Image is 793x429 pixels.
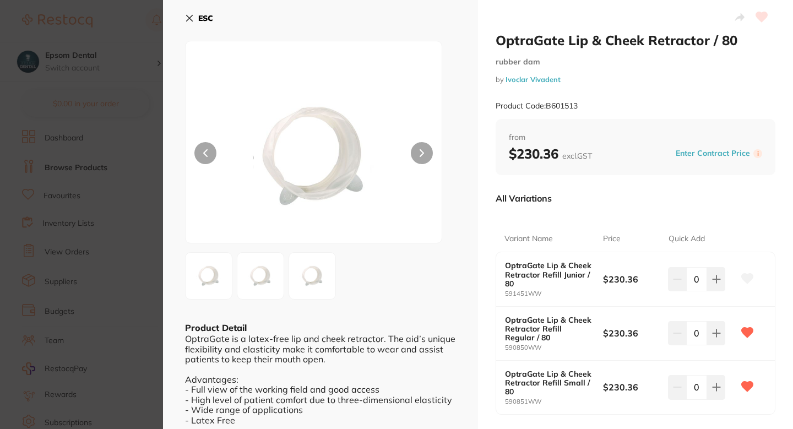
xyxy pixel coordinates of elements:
p: Variant Name [504,233,553,245]
b: OptraGate Lip & Cheek Retractor Refill Junior / 80 [505,261,593,287]
img: d3ctanBnLTgxNzA3 [292,256,332,296]
span: excl. GST [562,151,592,161]
img: LWpwZy04MTcwNQ [189,256,229,296]
small: rubber dam [496,57,775,67]
p: Quick Add [669,233,705,245]
small: Product Code: B601513 [496,101,578,111]
b: $230.36 [603,327,662,339]
label: i [753,149,762,158]
b: $230.36 [509,145,592,162]
b: $230.36 [603,273,662,285]
span: from [509,132,762,143]
b: OptraGate Lip & Cheek Retractor Refill Regular / 80 [505,316,593,342]
p: All Variations [496,193,552,204]
b: OptraGate Lip & Cheek Retractor Refill Small / 80 [505,370,593,396]
div: OptraGate is a latex-free lip and cheek retractor. The aid’s unique flexibility and elasticity ma... [185,334,456,425]
p: Price [603,233,621,245]
small: by [496,75,775,84]
small: 590851WW [505,398,603,405]
small: 591451WW [505,290,603,297]
img: LWpwZy04MTcwNQ [237,69,390,243]
b: $230.36 [603,381,662,393]
small: 590850WW [505,344,603,351]
b: ESC [198,13,213,23]
button: Enter Contract Price [672,148,753,159]
button: ESC [185,9,213,28]
b: Product Detail [185,322,247,333]
img: d3ctanBnLTgxNzA2 [241,256,280,296]
h2: OptraGate Lip & Cheek Retractor / 80 [496,32,775,48]
a: Ivoclar Vivadent [506,75,561,84]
